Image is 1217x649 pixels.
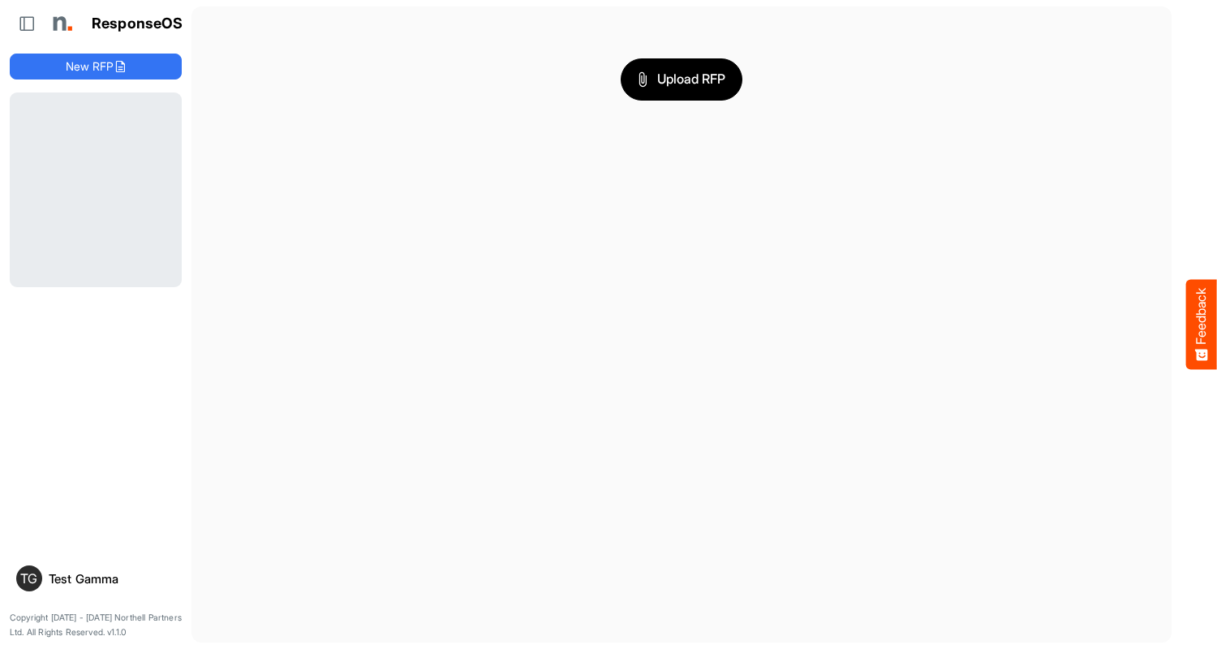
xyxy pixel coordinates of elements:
div: Test Gamma [49,573,175,585]
span: Upload RFP [638,69,725,90]
button: New RFP [10,54,182,80]
img: Northell [45,7,77,40]
h1: ResponseOS [92,15,183,32]
span: TG [20,572,37,585]
button: Feedback [1186,280,1217,370]
button: Upload RFP [621,58,742,101]
div: Loading... [10,92,182,287]
p: Copyright [DATE] - [DATE] Northell Partners Ltd. All Rights Reserved. v1.1.0 [10,611,182,639]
